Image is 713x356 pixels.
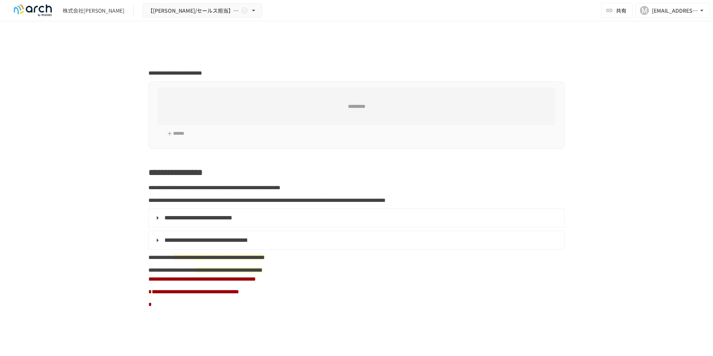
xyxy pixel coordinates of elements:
[143,3,262,18] button: 【[PERSON_NAME]/セールス担当】株式会社[PERSON_NAME]_初期設定サポート
[640,6,649,15] div: M
[601,3,632,18] button: 共有
[148,6,239,15] span: 【[PERSON_NAME]/セールス担当】株式会社[PERSON_NAME]_初期設定サポート
[616,6,626,15] span: 共有
[63,7,125,15] div: 株式会社[PERSON_NAME]
[635,3,710,18] button: M[EMAIL_ADDRESS][DOMAIN_NAME]
[9,4,57,16] img: logo-default@2x-9cf2c760.svg
[652,6,698,15] div: [EMAIL_ADDRESS][DOMAIN_NAME]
